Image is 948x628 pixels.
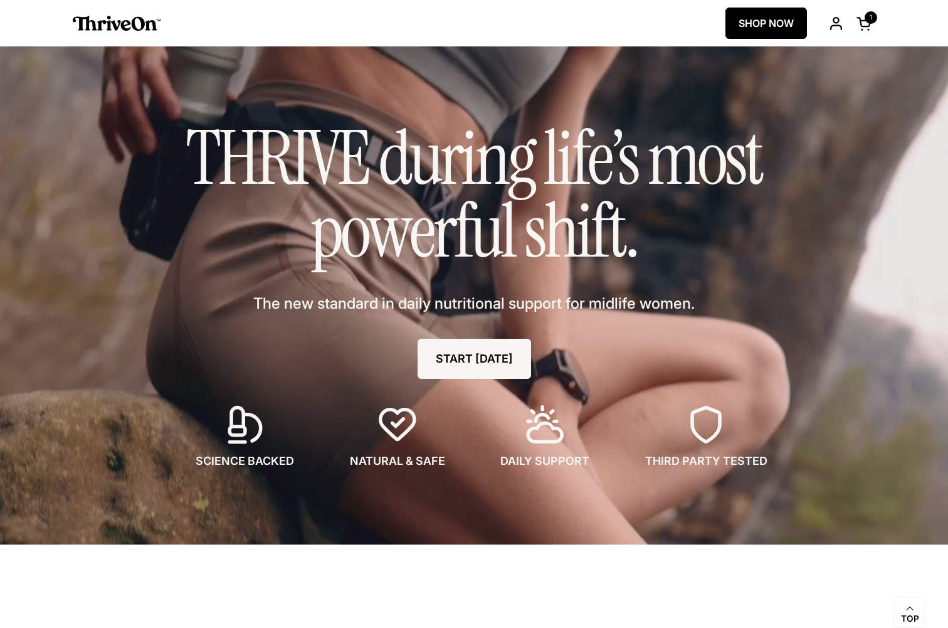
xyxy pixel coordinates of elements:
span: SCIENCE BACKED [196,453,294,469]
iframe: Gorgias live chat messenger [885,569,935,615]
h1: THRIVE during life’s most powerful shift. [161,122,787,268]
span: DAILY SUPPORT [500,453,589,469]
a: SHOP NOW [725,8,807,39]
span: THIRD PARTY TESTED [645,453,767,469]
span: Top [901,614,919,625]
a: START [DATE] [418,339,531,379]
span: The new standard in daily nutritional support for midlife women. [253,293,695,314]
span: NATURAL & SAFE [350,453,445,469]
